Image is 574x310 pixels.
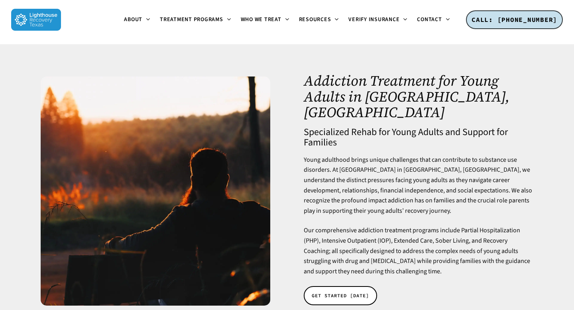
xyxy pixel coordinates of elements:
span: Treatment Programs [160,16,223,24]
span: Contact [417,16,442,24]
img: Lighthouse Recovery Texas [11,9,61,31]
span: About [124,16,142,24]
span: CALL: [PHONE_NUMBER] [472,16,557,24]
a: Who We Treat [236,17,294,23]
span: Resources [299,16,331,24]
span: Our comprehensive addiction treatment programs include Partial Hospitalization (PHP), Intensive O... [304,226,530,275]
a: Treatment Programs [155,17,236,23]
img: A man sitting on a bench at sunset. [41,77,270,306]
span: Young adulthood brings unique challenges that can contribute to substance use disorders. At [GEOG... [304,155,532,215]
span: Verify Insurance [348,16,399,24]
a: CALL: [PHONE_NUMBER] [466,10,563,29]
h4: Specialized Rehab for Young Adults and Support for Families [304,127,533,148]
a: Verify Insurance [344,17,412,23]
span: Who We Treat [241,16,281,24]
h1: Addiction Treatment for Young Adults in [GEOGRAPHIC_DATA], [GEOGRAPHIC_DATA] [304,73,533,120]
a: About [119,17,155,23]
a: Contact [412,17,454,23]
a: Resources [294,17,344,23]
a: GET STARTED [DATE] [304,286,377,305]
span: GET STARTED [DATE] [312,292,369,300]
